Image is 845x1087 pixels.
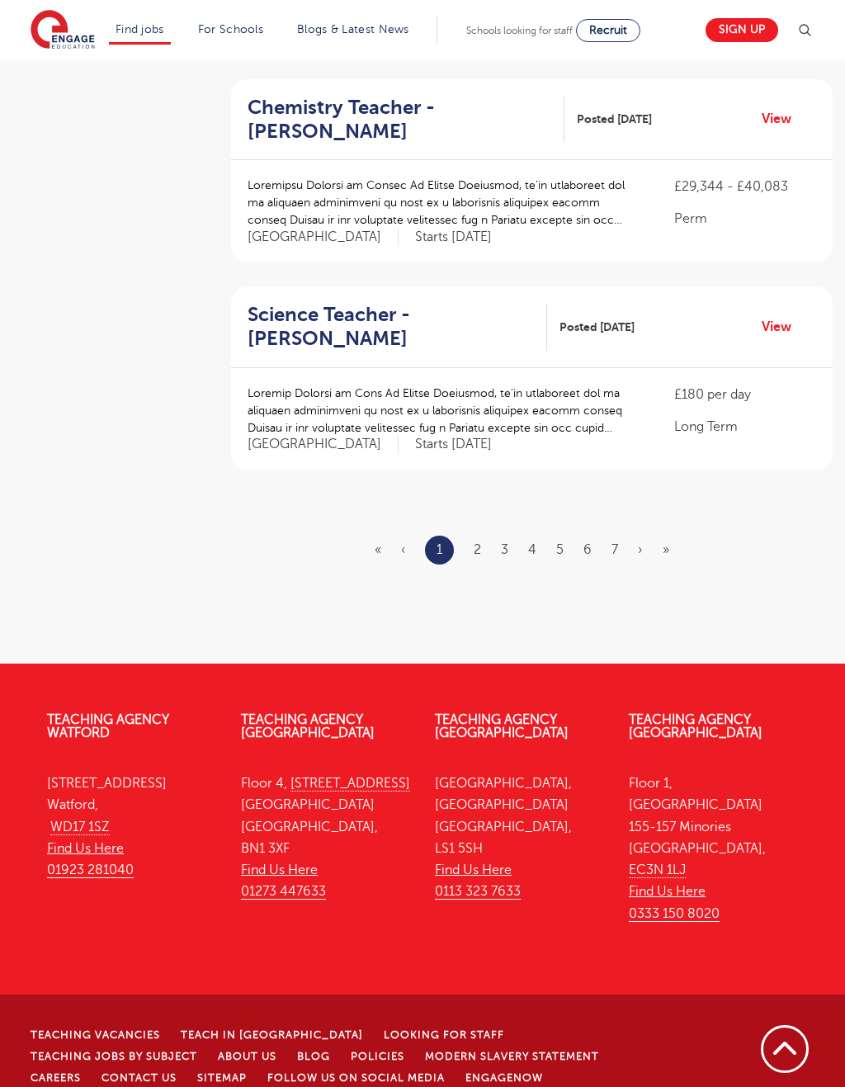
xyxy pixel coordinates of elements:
[674,209,816,229] p: Perm
[241,773,410,903] p: Floor 4, [GEOGRAPHIC_DATA] [GEOGRAPHIC_DATA], BN1 3XF
[576,19,640,42] a: Recruit
[248,303,534,351] h2: Science Teacher - [PERSON_NAME]
[248,385,641,437] p: Loremip Dolorsi am Cons Ad Elitse Doeiusmod, te’in utlaboreet dol ma aliquaen adminimveni qu nost...
[384,1029,504,1041] a: Looking for staff
[583,542,592,557] a: 6
[435,773,604,903] p: [GEOGRAPHIC_DATA], [GEOGRAPHIC_DATA] [GEOGRAPHIC_DATA], LS1 5SH
[116,23,164,35] a: Find jobs
[351,1051,404,1062] a: Policies
[101,1072,177,1084] a: Contact Us
[762,108,804,130] a: View
[528,542,536,557] a: 4
[31,1072,81,1084] a: Careers
[241,863,318,877] a: Find Us Here
[674,177,816,196] p: £29,344 - £40,083
[198,23,263,35] a: For Schools
[248,303,547,351] a: Science Teacher - [PERSON_NAME]
[629,884,706,899] a: Find Us Here
[465,1072,543,1084] a: EngageNow
[435,863,512,877] a: Find Us Here
[611,542,618,557] a: 7
[47,712,169,740] a: Teaching Agency Watford
[248,436,399,453] span: [GEOGRAPHIC_DATA]
[425,1051,599,1062] a: Modern Slavery Statement
[197,1072,247,1084] a: Sitemap
[559,319,635,336] span: Posted [DATE]
[267,1072,445,1084] a: Follow us on Social Media
[31,1029,160,1041] a: Teaching Vacancies
[638,542,643,557] a: Next
[297,1051,330,1062] a: Blog
[674,417,816,437] p: Long Term
[47,773,216,881] p: [STREET_ADDRESS] Watford,
[437,539,442,560] a: 1
[415,229,492,246] p: Starts [DATE]
[466,25,573,36] span: Schools looking for staff
[415,436,492,453] p: Starts [DATE]
[762,316,804,338] a: View
[474,542,481,557] a: 2
[248,96,564,144] a: Chemistry Teacher - [PERSON_NAME]
[629,773,798,924] p: Floor 1, [GEOGRAPHIC_DATA] 155-157 Minories [GEOGRAPHIC_DATA],
[248,229,399,246] span: [GEOGRAPHIC_DATA]
[375,542,381,557] span: «
[577,111,652,128] span: Posted [DATE]
[181,1029,363,1041] a: Teach in [GEOGRAPHIC_DATA]
[629,712,762,740] a: Teaching Agency [GEOGRAPHIC_DATA]
[241,712,375,740] a: Teaching Agency [GEOGRAPHIC_DATA]
[663,542,669,557] a: Last
[589,24,627,36] span: Recruit
[248,177,641,229] p: Loremipsu Dolorsi am Consec Ad Elitse Doeiusmod, te’in utlaboreet dol ma aliquaen adminimveni qu ...
[31,1051,197,1062] a: Teaching jobs by subject
[47,841,124,856] a: Find Us Here
[674,385,816,404] p: £180 per day
[501,542,508,557] a: 3
[218,1051,276,1062] a: About Us
[435,712,569,740] a: Teaching Agency [GEOGRAPHIC_DATA]
[31,10,95,51] img: Engage Education
[248,96,551,144] h2: Chemistry Teacher - [PERSON_NAME]
[556,542,564,557] a: 5
[706,18,778,42] a: Sign up
[401,542,405,557] span: ‹
[297,23,409,35] a: Blogs & Latest News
